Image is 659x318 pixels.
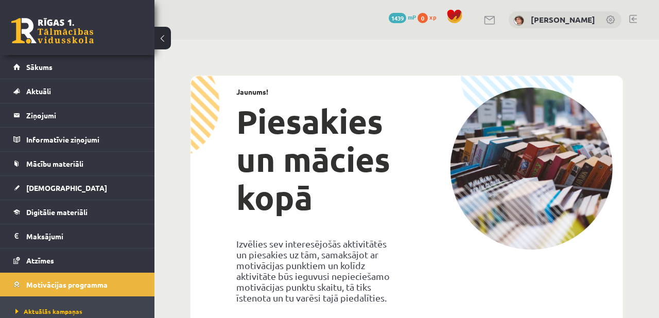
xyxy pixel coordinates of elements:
a: Aktuālās kampaņas [15,307,144,316]
span: xp [429,13,436,21]
a: Mācību materiāli [13,152,142,175]
span: Mācību materiāli [26,159,83,168]
span: [DEMOGRAPHIC_DATA] [26,183,107,192]
a: Sākums [13,55,142,79]
legend: Ziņojumi [26,103,142,127]
a: 1439 mP [389,13,416,21]
img: campaign-image-1c4f3b39ab1f89d1fca25a8facaab35ebc8e40cf20aedba61fd73fb4233361ac.png [450,87,613,250]
span: Motivācijas programma [26,280,108,289]
img: Artūrs Meržans [514,15,524,26]
a: 0 xp [418,13,441,21]
p: Izvēlies sev interesējošās aktivitātēs un piesakies uz tām, samaksājot ar motivācijas punktiem un... [236,238,399,303]
a: Informatīvie ziņojumi [13,128,142,151]
span: Aktuāli [26,86,51,96]
a: Digitālie materiāli [13,200,142,224]
span: 1439 [389,13,406,23]
span: mP [408,13,416,21]
legend: Maksājumi [26,224,142,248]
strong: Jaunums! [236,87,268,96]
a: [DEMOGRAPHIC_DATA] [13,176,142,200]
a: Ziņojumi [13,103,142,127]
a: Motivācijas programma [13,273,142,296]
span: Aktuālās kampaņas [15,307,82,315]
span: Digitālie materiāli [26,207,88,217]
a: Atzīmes [13,249,142,272]
a: Maksājumi [13,224,142,248]
a: [PERSON_NAME] [531,14,595,25]
a: Rīgas 1. Tālmācības vidusskola [11,18,94,44]
h1: Piesakies un mācies kopā [236,102,399,217]
legend: Informatīvie ziņojumi [26,128,142,151]
a: Aktuāli [13,79,142,103]
span: 0 [418,13,428,23]
span: Atzīmes [26,256,54,265]
span: Sākums [26,62,53,72]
